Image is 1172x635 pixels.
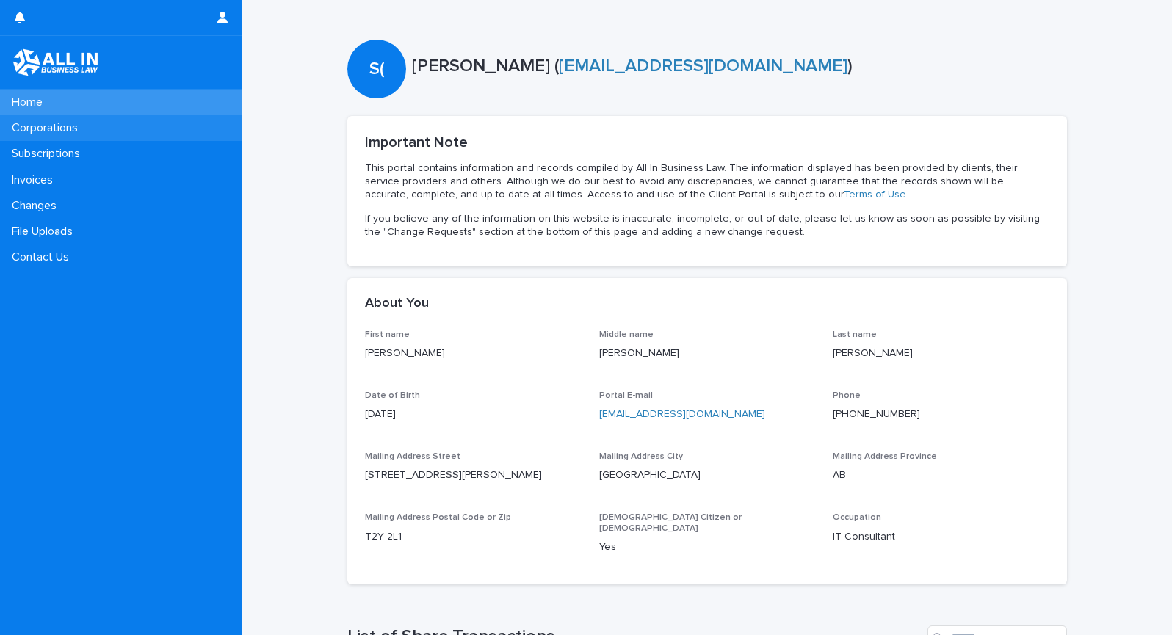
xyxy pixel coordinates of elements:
[365,407,582,422] p: [DATE]
[599,346,816,361] p: [PERSON_NAME]
[599,391,653,400] span: Portal E-mail
[365,162,1049,202] p: This portal contains information and records compiled by All In Business Law. The information dis...
[833,391,861,400] span: Phone
[6,173,65,187] p: Invoices
[599,409,765,419] a: [EMAIL_ADDRESS][DOMAIN_NAME]
[365,212,1049,239] p: If you believe any of the information on this website is inaccurate, incomplete, or out of date, ...
[599,452,683,461] span: Mailing Address City
[365,452,460,461] span: Mailing Address Street
[6,225,84,239] p: File Uploads
[365,346,582,361] p: [PERSON_NAME]
[365,468,582,483] p: [STREET_ADDRESS][PERSON_NAME]
[833,529,1049,545] p: IT Consultant
[833,468,1049,483] p: AB
[365,330,410,339] span: First name
[6,250,81,264] p: Contact Us
[599,330,654,339] span: Middle name
[6,199,68,213] p: Changes
[365,513,511,522] span: Mailing Address Postal Code or Zip
[833,409,920,419] a: [PHONE_NUMBER]
[833,452,937,461] span: Mailing Address Province
[559,57,847,75] a: [EMAIL_ADDRESS][DOMAIN_NAME]
[365,391,420,400] span: Date of Birth
[412,56,1061,77] p: [PERSON_NAME] ( )
[365,296,429,312] h2: About You
[6,147,92,161] p: Subscriptions
[599,513,742,532] span: [DEMOGRAPHIC_DATA] Citizen or [DEMOGRAPHIC_DATA]
[844,189,906,200] a: Terms of Use
[6,121,90,135] p: Corporations
[12,48,99,77] img: tZFo3tXJTahZtpq23GXw
[6,95,54,109] p: Home
[365,529,582,545] p: T2Y 2L1
[833,330,877,339] span: Last name
[365,134,1049,151] h2: Important Note
[599,468,816,483] p: [GEOGRAPHIC_DATA]
[833,513,881,522] span: Occupation
[833,346,1049,361] p: [PERSON_NAME]
[599,540,816,555] p: Yes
